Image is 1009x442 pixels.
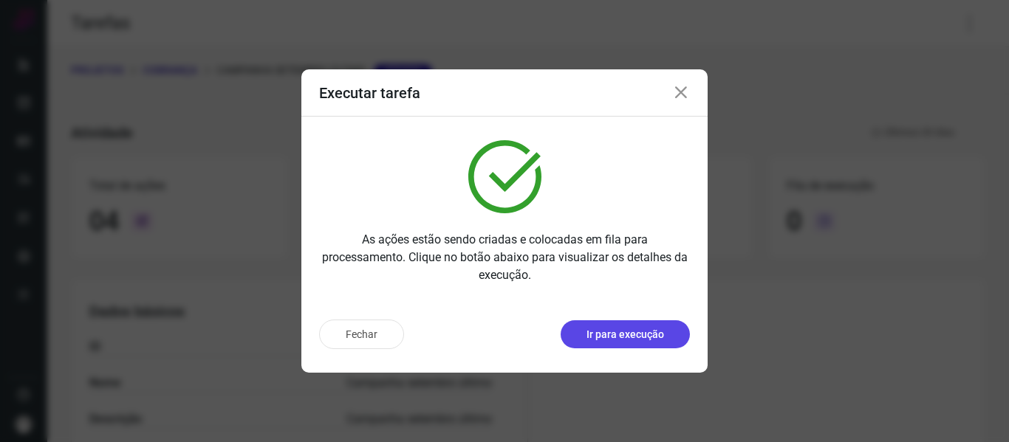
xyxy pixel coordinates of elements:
img: verified.svg [468,140,541,213]
button: Ir para execução [561,320,690,348]
h3: Executar tarefa [319,84,420,102]
p: Ir para execução [586,327,664,342]
button: Fechar [319,320,404,349]
p: As ações estão sendo criadas e colocadas em fila para processamento. Clique no botão abaixo para ... [319,231,690,284]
